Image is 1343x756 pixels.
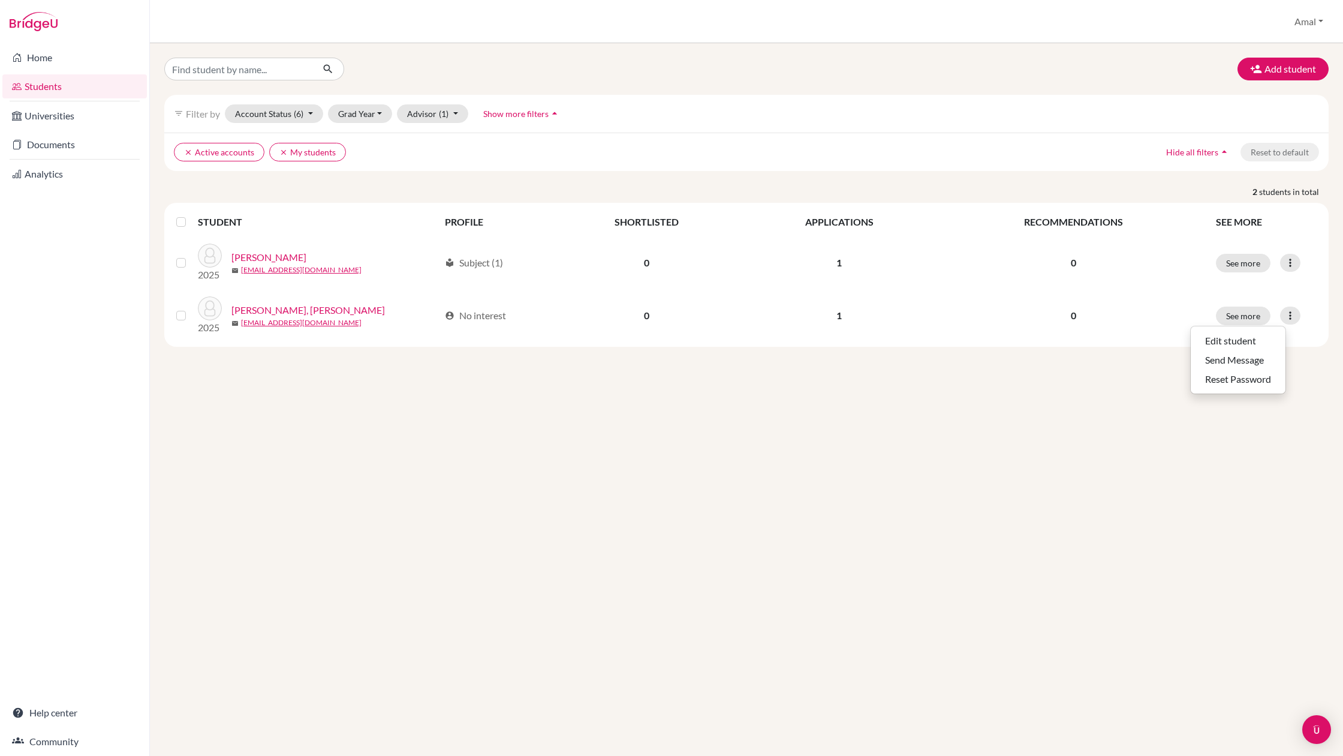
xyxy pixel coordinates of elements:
[231,250,306,265] a: [PERSON_NAME]
[938,208,1209,236] th: RECOMMENDATIONS
[483,109,549,119] span: Show more filters
[2,701,147,725] a: Help center
[2,162,147,186] a: Analytics
[1289,10,1329,33] button: Amal
[231,320,239,327] span: mail
[225,104,323,123] button: Account Status(6)
[1259,185,1329,198] span: students in total
[445,308,506,323] div: No interest
[1218,146,1230,158] i: arrow_drop_up
[198,296,222,320] img: Ndiaye, Pape Mounir
[184,148,192,157] i: clear
[1191,331,1285,350] button: Edit student
[1302,715,1331,744] div: Open Intercom Messenger
[1191,370,1285,389] button: Reset Password
[1191,350,1285,370] button: Send Message
[945,308,1202,323] p: 0
[1216,307,1270,325] button: See more
[198,244,222,268] img: Ly, Safia
[2,104,147,128] a: Universities
[174,143,264,161] button: clearActive accounts
[269,143,346,161] button: clearMy students
[241,317,362,328] a: [EMAIL_ADDRESS][DOMAIN_NAME]
[438,208,553,236] th: PROFILE
[198,208,438,236] th: STUDENT
[1216,254,1270,272] button: See more
[1166,147,1218,157] span: Hide all filters
[740,289,938,342] td: 1
[1209,208,1324,236] th: SEE MORE
[553,289,740,342] td: 0
[294,109,303,119] span: (6)
[328,104,393,123] button: Grad Year
[241,265,362,275] a: [EMAIL_ADDRESS][DOMAIN_NAME]
[1252,185,1259,198] strong: 2
[445,258,454,268] span: local_library
[553,236,740,289] td: 0
[10,12,58,31] img: Bridge-U
[279,148,288,157] i: clear
[740,236,938,289] td: 1
[2,730,147,754] a: Community
[397,104,468,123] button: Advisor(1)
[945,256,1202,270] p: 0
[2,133,147,157] a: Documents
[439,109,448,119] span: (1)
[231,303,385,317] a: [PERSON_NAME], [PERSON_NAME]
[186,108,220,119] span: Filter by
[1237,58,1329,80] button: Add student
[549,107,561,119] i: arrow_drop_up
[740,208,938,236] th: APPLICATIONS
[164,58,313,80] input: Find student by name...
[473,104,571,123] button: Show more filtersarrow_drop_up
[1156,143,1240,161] button: Hide all filtersarrow_drop_up
[174,109,183,118] i: filter_list
[2,74,147,98] a: Students
[553,208,740,236] th: SHORTLISTED
[231,267,239,274] span: mail
[445,311,454,320] span: account_circle
[445,256,503,270] div: Subject (1)
[1240,143,1319,161] button: Reset to default
[2,46,147,70] a: Home
[198,320,222,335] p: 2025
[198,268,222,282] p: 2025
